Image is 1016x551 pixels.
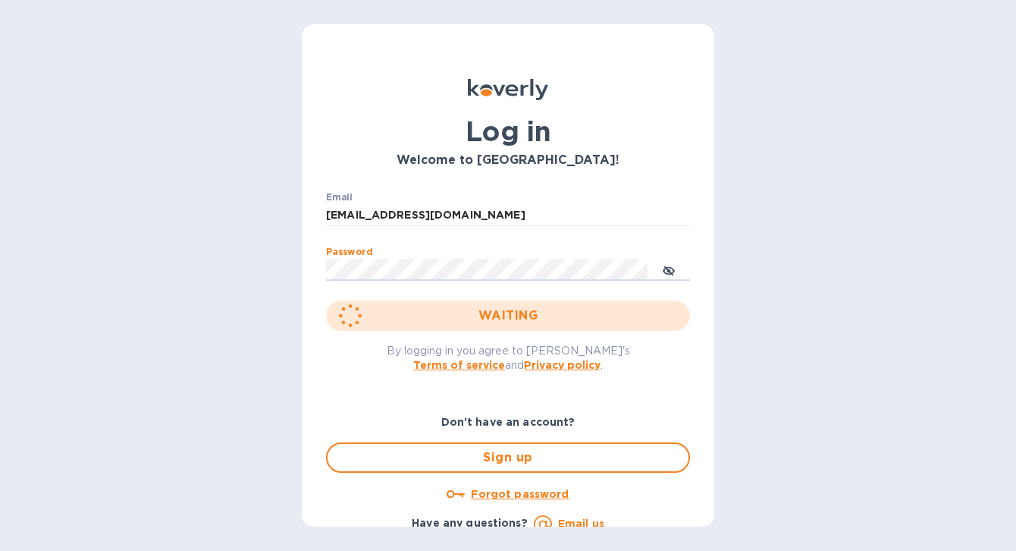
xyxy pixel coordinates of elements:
label: Password [326,247,372,257]
button: Sign up [326,442,690,473]
span: Sign up [340,449,676,467]
b: Have any questions? [412,517,528,529]
b: Don't have an account? [441,416,575,428]
input: Enter email address [326,204,690,227]
a: Terms of service [413,359,505,371]
span: By logging in you agree to [PERSON_NAME]'s and . [387,345,630,371]
a: Privacy policy [524,359,601,371]
label: Email [326,193,353,202]
h1: Log in [326,115,690,147]
img: Koverly [468,79,548,100]
a: Email us [558,518,604,530]
h3: Welcome to [GEOGRAPHIC_DATA]! [326,153,690,168]
button: toggle password visibility [654,254,684,285]
u: Forgot password [471,488,569,500]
